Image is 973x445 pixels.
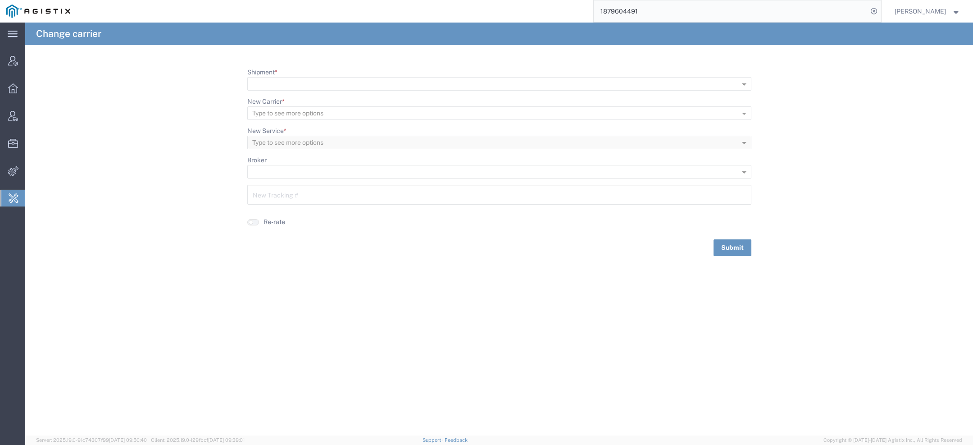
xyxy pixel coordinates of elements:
[247,156,267,165] label: Broker
[594,0,868,22] input: Search for shipment number, reference number
[36,437,147,443] span: Server: 2025.19.0-91c74307f99
[208,437,245,443] span: [DATE] 09:39:01
[423,437,445,443] a: Support
[714,239,751,256] button: Submit
[247,126,286,136] label: New Service
[894,6,961,17] button: [PERSON_NAME]
[151,437,245,443] span: Client: 2025.19.0-129fbcf
[6,5,70,18] img: logo
[247,68,277,77] label: Shipment
[36,23,101,45] h4: Change carrier
[823,436,962,444] span: Copyright © [DATE]-[DATE] Agistix Inc., All Rights Reserved
[264,217,285,227] label: Re-rate
[247,97,285,106] label: New Carrier
[895,6,946,16] span: Kaitlyn Hostetler
[445,437,468,443] a: Feedback
[109,437,147,443] span: [DATE] 09:50:40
